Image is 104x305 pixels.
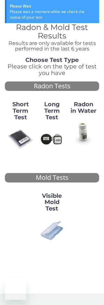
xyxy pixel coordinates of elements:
img: ShortTerm.jpg [7,126,34,152]
img: Radtrak2vsRadtrak3.jpg [39,126,65,152]
div: Mold Tests [5,173,99,182]
img: RadoninWater.jpg [70,120,97,146]
div: Please wait a moment while we check the status of your test [10,9,96,20]
strong: Choose Test Type [25,56,79,64]
strong: Long Term Test [44,101,60,121]
h1: Radon & Mold Test Results [5,23,99,40]
div: Radon Tests [5,81,99,91]
iframe: Button to launch messaging window [5,279,26,300]
strong: Radon in Water [71,101,97,114]
span: Please click on the type of test you have [7,63,97,77]
strong: Visible Mold Test [42,192,62,212]
strong: Short Term Test [12,101,29,121]
h4: Results are only available for tests performed in the last 6 years [5,40,99,52]
img: PI42764010.jpg [39,217,65,244]
div: Please Wait [10,3,96,9]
